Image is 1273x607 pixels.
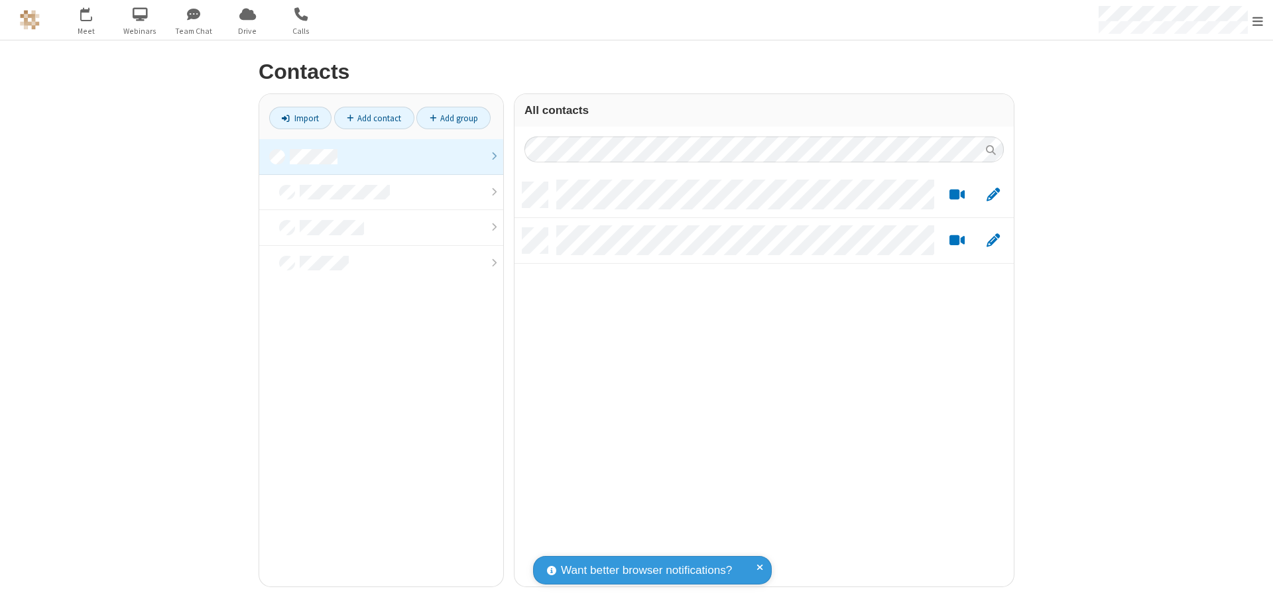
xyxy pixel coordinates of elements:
div: 1 [90,7,98,17]
img: QA Selenium DO NOT DELETE OR CHANGE [20,10,40,30]
button: Edit [980,233,1006,249]
span: Calls [276,25,326,37]
h3: All contacts [524,104,1004,117]
a: Add group [416,107,491,129]
span: Team Chat [169,25,219,37]
span: Webinars [115,25,165,37]
button: Edit [980,187,1006,203]
h2: Contacts [259,60,1014,83]
span: Drive [223,25,273,37]
button: Start a video meeting [944,233,970,249]
div: grid [515,172,1014,586]
a: Add contact [334,107,414,129]
a: Import [269,107,332,129]
iframe: Chat [1240,573,1263,598]
span: Want better browser notifications? [561,562,732,579]
span: Meet [62,25,111,37]
button: Start a video meeting [944,187,970,203]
